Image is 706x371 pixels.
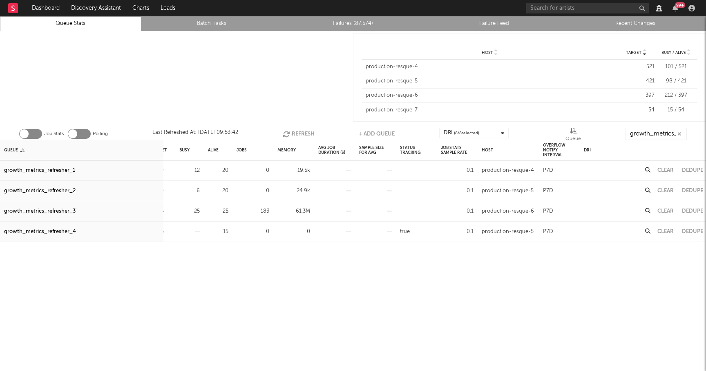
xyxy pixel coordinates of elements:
button: Refresh [283,128,315,140]
div: 6 [179,186,200,196]
div: Jobs [237,141,247,159]
div: Status Tracking [400,141,433,159]
div: 24.9k [277,186,310,196]
a: Failure Feed [428,19,561,29]
a: Queue Stats [4,19,137,29]
div: 61.3M [277,207,310,216]
div: 0.1 [441,166,474,176]
button: + Add Queue [359,128,395,140]
span: Busy / Alive [661,50,686,55]
input: Search for artists [526,3,649,13]
div: 397 [618,91,655,100]
div: 20 [208,166,228,176]
a: Batch Tasks [146,19,278,29]
button: Dedupe [682,229,703,234]
div: true [400,227,410,237]
button: Clear [657,188,674,193]
input: Search... [626,128,687,140]
div: production-resque-6 [482,207,534,216]
a: growth_metrics_refresher_2 [4,186,76,196]
div: 101 / 521 [659,63,693,71]
div: 12 [179,166,200,176]
div: 15 / 54 [659,106,693,114]
button: Dedupe [682,168,703,173]
div: 0.1 [441,186,474,196]
div: production-resque-5 [482,227,534,237]
div: Busy [179,141,190,159]
div: 20 [208,186,228,196]
div: 19.5k [277,166,310,176]
div: 212 / 397 [659,91,693,100]
div: production-resque-7 [366,106,614,114]
button: 99+ [672,5,678,11]
button: Clear [657,209,674,214]
div: Memory [277,141,296,159]
span: Host [482,50,493,55]
div: 421 [618,77,655,85]
div: 25 [208,207,228,216]
button: Dedupe [682,209,703,214]
div: Last Refreshed At: [DATE] 09:53:42 [152,128,238,140]
div: production-resque-5 [366,77,614,85]
div: Queue [565,128,581,143]
div: DRI [444,128,479,138]
div: Job Stats Sample Rate [441,141,474,159]
div: Alive [208,141,219,159]
div: production-resque-6 [366,91,614,100]
div: 99 + [675,2,685,8]
div: Avg Job Duration (s) [318,141,351,159]
a: growth_metrics_refresher_3 [4,207,76,216]
div: 521 [618,63,655,71]
div: Queue [4,141,25,159]
a: Failures (87,574) [287,19,419,29]
div: P7D [543,227,553,237]
div: Host [482,141,493,159]
span: ( 8 / 8 selected) [454,128,479,138]
div: production-resque-5 [482,186,534,196]
label: Polling [93,129,108,139]
div: production-resque-4 [482,166,534,176]
button: Clear [657,229,674,234]
a: growth_metrics_refresher_1 [4,166,75,176]
div: 15 [208,227,228,237]
button: Clear [657,168,674,173]
a: Recent Changes [569,19,702,29]
label: Job Stats [44,129,64,139]
div: Queue [565,134,581,144]
div: 98 / 421 [659,77,693,85]
div: 0 [237,166,269,176]
div: 54 [618,106,655,114]
span: Target [626,50,641,55]
div: 0.1 [441,207,474,216]
div: production-resque-4 [366,63,614,71]
div: P7D [543,186,553,196]
div: 25 [179,207,200,216]
div: P7D [543,207,553,216]
div: 183 [237,207,269,216]
div: 0.1 [441,227,474,237]
div: 0 [277,227,310,237]
a: growth_metrics_refresher_4 [4,227,76,237]
div: P7D [543,166,553,176]
div: Overflow Notify Interval [543,141,576,159]
div: 0 [237,186,269,196]
div: Sample Size For Avg [359,141,392,159]
button: Dedupe [682,188,703,193]
div: DRI [584,141,591,159]
div: 0 [237,227,269,237]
